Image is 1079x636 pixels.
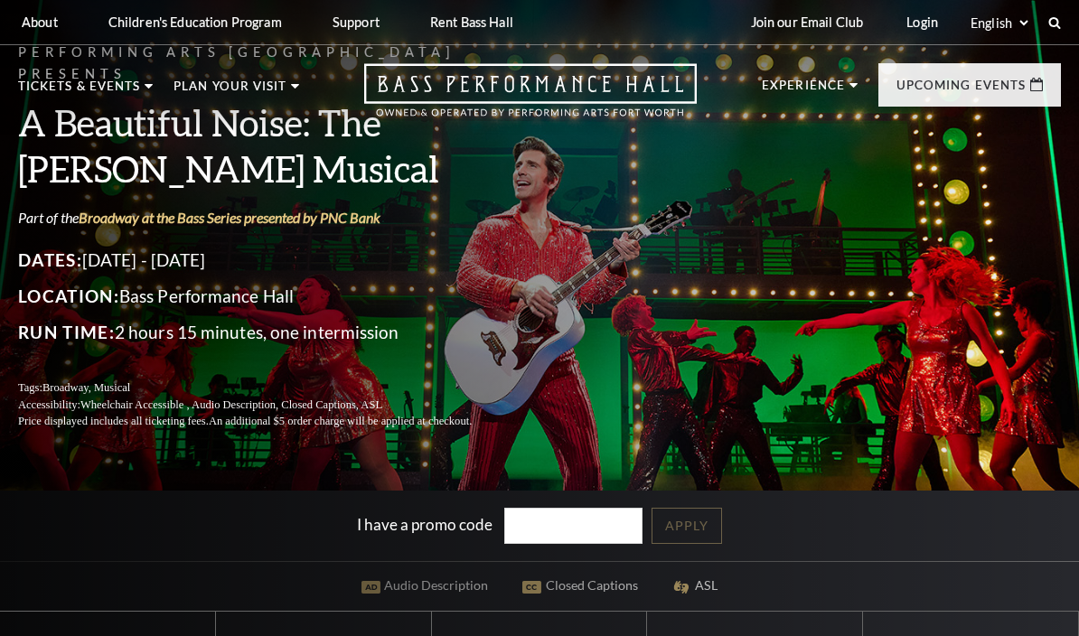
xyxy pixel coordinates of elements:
p: Children's Education Program [108,14,282,30]
p: Plan Your Visit [174,80,286,102]
p: [DATE] - [DATE] [18,246,515,275]
span: Wheelchair Accessible , Audio Description, Closed Captions, ASL [80,398,382,411]
span: Run Time: [18,322,115,342]
p: Tags: [18,379,515,397]
p: Upcoming Events [896,79,1026,101]
span: An additional $5 order charge will be applied at checkout. [209,415,472,427]
p: Support [333,14,380,30]
h3: A Beautiful Noise: The [PERSON_NAME] Musical [18,99,515,192]
p: Tickets & Events [18,80,140,102]
label: I have a promo code [357,514,493,533]
span: Broadway, Musical [42,381,130,394]
p: Part of the [18,208,515,228]
p: Bass Performance Hall [18,282,515,311]
p: About [22,14,58,30]
span: Dates: [18,249,82,270]
p: Rent Bass Hall [430,14,513,30]
p: Price displayed includes all ticketing fees. [18,413,515,430]
select: Select: [967,14,1031,32]
p: Experience [762,79,845,101]
p: Accessibility: [18,397,515,414]
p: 2 hours 15 minutes, one intermission [18,318,515,347]
a: Broadway at the Bass Series presented by PNC Bank [79,209,380,226]
span: Location: [18,285,119,306]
